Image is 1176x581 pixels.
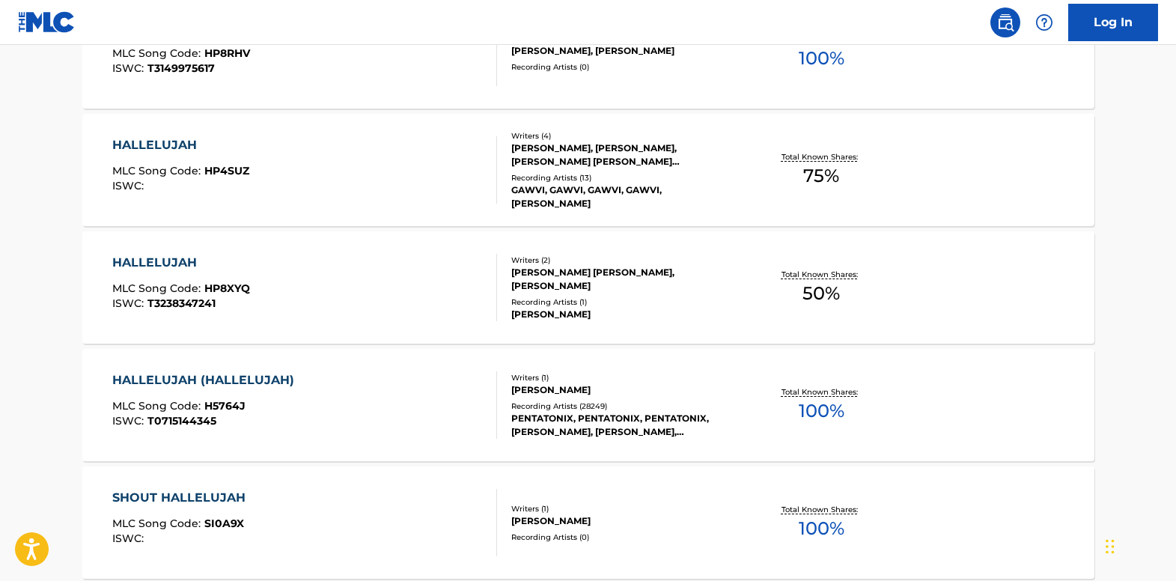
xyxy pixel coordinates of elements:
a: SHOUT HALLELUJAHMLC Song Code:SI0A9XISWC:Writers (1)[PERSON_NAME]Recording Artists (0)Total Known... [82,466,1094,579]
div: [PERSON_NAME] [511,383,737,397]
div: Writers ( 4 ) [511,130,737,142]
iframe: Chat Widget [1101,509,1176,581]
a: HALLELUJAHMLC Song Code:HP8XYQISWC:T3238347241Writers (2)[PERSON_NAME] [PERSON_NAME], [PERSON_NAM... [82,231,1094,344]
div: Help [1029,7,1059,37]
span: ISWC : [112,414,147,428]
div: Recording Artists ( 28249 ) [511,401,737,412]
p: Total Known Shares: [782,269,862,280]
span: MLC Song Code : [112,517,204,530]
span: MLC Song Code : [112,399,204,413]
span: 75 % [803,162,839,189]
span: ISWC : [112,532,147,545]
div: Writers ( 1 ) [511,503,737,514]
div: [PERSON_NAME] [PERSON_NAME], [PERSON_NAME] [511,266,737,293]
span: MLC Song Code : [112,164,204,177]
div: HALLELUJAH [112,136,249,154]
span: HP8XYQ [204,282,250,295]
a: Public Search [990,7,1020,37]
div: Recording Artists ( 0 ) [511,61,737,73]
span: T3149975617 [147,61,215,75]
div: Recording Artists ( 13 ) [511,172,737,183]
p: Total Known Shares: [782,386,862,398]
span: 100 % [799,45,844,72]
span: HP8RHV [204,46,250,60]
div: Recording Artists ( 1 ) [511,296,737,308]
span: MLC Song Code : [112,46,204,60]
span: ISWC : [112,61,147,75]
span: 100 % [799,398,844,425]
div: Writers ( 1 ) [511,372,737,383]
div: SHOUT HALLELUJAH [112,489,253,507]
a: Log In [1068,4,1158,41]
div: [PERSON_NAME], [PERSON_NAME] [511,44,737,58]
span: 50 % [802,280,840,307]
span: HP4SUZ [204,164,249,177]
span: ISWC : [112,296,147,310]
div: Recording Artists ( 0 ) [511,532,737,543]
div: [PERSON_NAME], [PERSON_NAME], [PERSON_NAME] [PERSON_NAME] [PERSON_NAME] [511,142,737,168]
span: 100 % [799,515,844,542]
p: Total Known Shares: [782,151,862,162]
div: [PERSON_NAME] [511,308,737,321]
span: T0715144345 [147,414,216,428]
div: HALLELUJAH (HALLELUJAH) [112,371,302,389]
span: SI0A9X [204,517,244,530]
div: GAWVI, GAWVI, GAWVI, GAWVI, [PERSON_NAME] [511,183,737,210]
a: HALLELUJAH (HALLELUJAH)MLC Song Code:H5764JISWC:T0715144345Writers (1)[PERSON_NAME]Recording Arti... [82,349,1094,461]
a: HALLELUJAHMLC Song Code:HP4SUZISWC:Writers (4)[PERSON_NAME], [PERSON_NAME], [PERSON_NAME] [PERSON... [82,114,1094,226]
div: Drag [1106,524,1115,569]
img: help [1035,13,1053,31]
span: T3238347241 [147,296,216,310]
img: search [996,13,1014,31]
div: HALLELUJAH [112,254,250,272]
p: Total Known Shares: [782,504,862,515]
div: PENTATONIX, PENTATONIX, PENTATONIX, [PERSON_NAME], [PERSON_NAME], [PERSON_NAME], [PERSON_NAME], [... [511,412,737,439]
span: H5764J [204,399,246,413]
span: ISWC : [112,179,147,192]
img: MLC Logo [18,11,76,33]
div: [PERSON_NAME] [511,514,737,528]
div: Writers ( 2 ) [511,255,737,266]
span: MLC Song Code : [112,282,204,295]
